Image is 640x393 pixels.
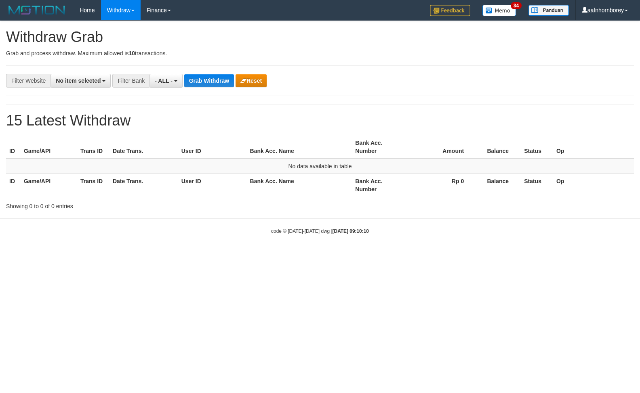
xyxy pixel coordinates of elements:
span: - ALL - [155,77,173,84]
th: Bank Acc. Number [352,136,408,159]
th: Status [521,136,553,159]
th: Game/API [21,136,77,159]
th: Trans ID [77,136,109,159]
img: Feedback.jpg [430,5,470,16]
th: Bank Acc. Name [247,136,352,159]
button: - ALL - [149,74,182,88]
th: Status [521,174,553,196]
img: MOTION_logo.png [6,4,67,16]
img: Button%20Memo.svg [482,5,516,16]
th: Amount [408,136,476,159]
span: 34 [511,2,522,9]
button: No item selected [51,74,111,88]
th: ID [6,174,21,196]
th: Date Trans. [109,136,178,159]
div: Filter Website [6,74,51,88]
img: panduan.png [528,5,569,16]
th: Bank Acc. Name [247,174,352,196]
th: ID [6,136,21,159]
th: Op [553,174,634,196]
strong: 10 [128,50,135,56]
th: User ID [178,136,247,159]
th: Date Trans. [109,174,178,196]
button: Grab Withdraw [184,74,234,87]
th: Op [553,136,634,159]
td: No data available in table [6,159,634,174]
th: Trans ID [77,174,109,196]
strong: [DATE] 09:10:10 [333,228,369,234]
h1: Withdraw Grab [6,29,634,45]
button: Reset [236,74,267,87]
span: No item selected [56,77,101,84]
th: Balance [476,136,521,159]
th: Balance [476,174,521,196]
th: Rp 0 [408,174,476,196]
h1: 15 Latest Withdraw [6,113,634,129]
div: Filter Bank [112,74,149,88]
th: Bank Acc. Number [352,174,408,196]
th: Game/API [21,174,77,196]
div: Showing 0 to 0 of 0 entries [6,199,261,210]
p: Grab and process withdraw. Maximum allowed is transactions. [6,49,634,57]
th: User ID [178,174,247,196]
small: code © [DATE]-[DATE] dwg | [271,228,369,234]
